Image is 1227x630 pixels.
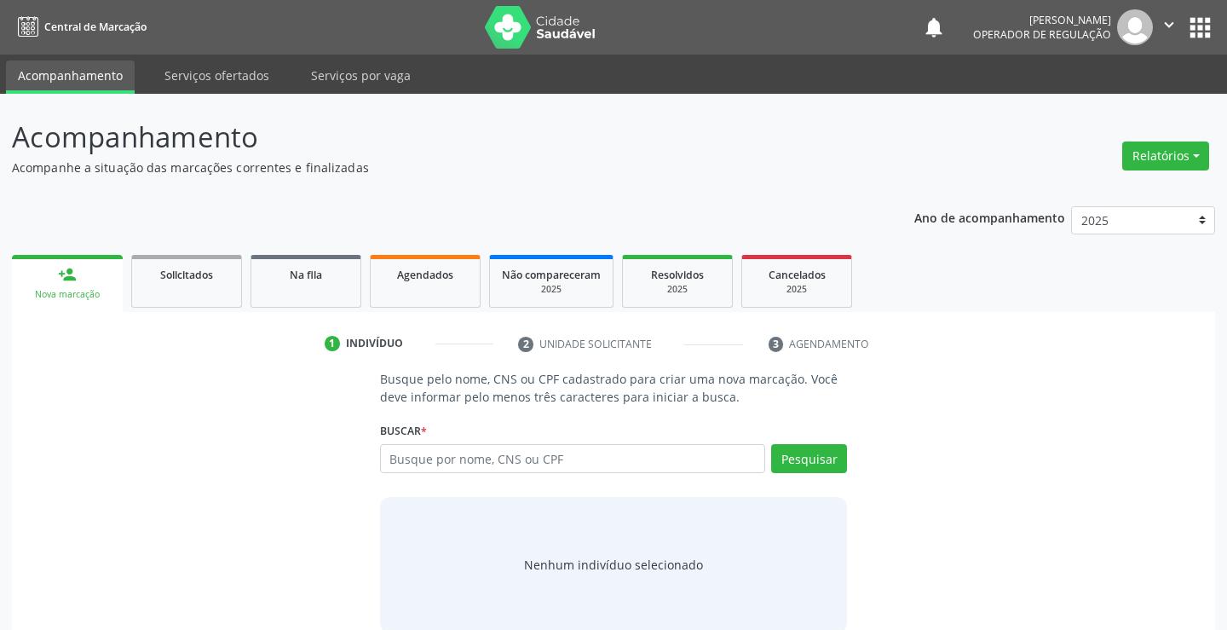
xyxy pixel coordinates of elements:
[754,283,839,296] div: 2025
[160,268,213,282] span: Solicitados
[502,283,601,296] div: 2025
[1185,13,1215,43] button: apps
[12,13,147,41] a: Central de Marcação
[922,15,946,39] button: notifications
[1160,15,1178,34] i: 
[651,268,704,282] span: Resolvidos
[380,370,848,406] p: Busque pelo nome, CNS ou CPF cadastrado para criar uma nova marcação. Você deve informar pelo men...
[973,27,1111,42] span: Operador de regulação
[524,556,703,574] div: Nenhum indivíduo selecionado
[973,13,1111,27] div: [PERSON_NAME]
[380,444,766,473] input: Busque por nome, CNS ou CPF
[299,61,423,90] a: Serviços por vaga
[58,265,77,284] div: person_add
[1153,9,1185,45] button: 
[1122,142,1209,171] button: Relatórios
[6,61,135,94] a: Acompanhamento
[12,159,854,176] p: Acompanhe a situação das marcações correntes e finalizadas
[380,418,427,444] label: Buscar
[346,336,403,351] div: Indivíduo
[24,288,111,301] div: Nova marcação
[502,268,601,282] span: Não compareceram
[153,61,281,90] a: Serviços ofertados
[325,336,340,351] div: 1
[44,20,147,34] span: Central de Marcação
[1117,9,1153,45] img: img
[635,283,720,296] div: 2025
[914,206,1065,228] p: Ano de acompanhamento
[290,268,322,282] span: Na fila
[12,116,854,159] p: Acompanhamento
[397,268,453,282] span: Agendados
[769,268,826,282] span: Cancelados
[771,444,847,473] button: Pesquisar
